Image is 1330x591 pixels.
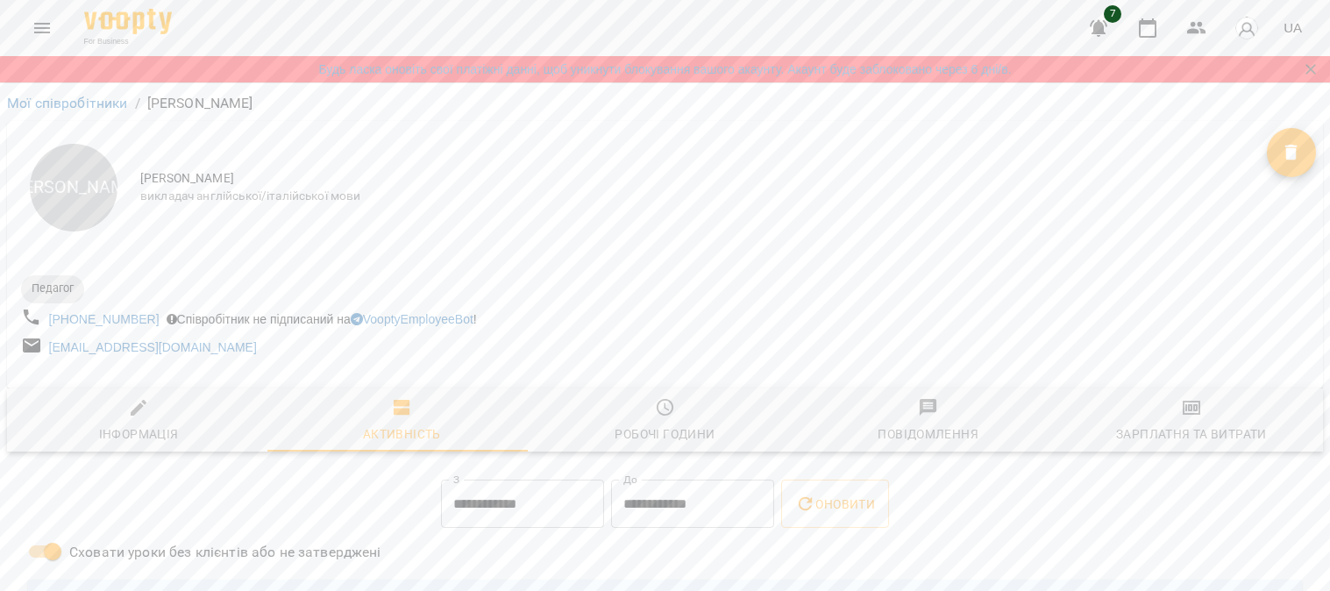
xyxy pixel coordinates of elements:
span: Педагог [21,281,84,296]
div: Співробітник не підписаний на ! [163,307,480,331]
a: [PHONE_NUMBER] [49,312,160,326]
img: avatar_s.png [1234,16,1259,40]
div: Інформація [99,424,179,445]
button: Закрити сповіщення [1298,57,1323,82]
span: UA [1284,18,1302,37]
button: Видалити [1267,128,1316,177]
li: / [135,93,140,114]
button: UA [1277,11,1309,44]
span: For Business [84,36,172,47]
a: Будь ласка оновіть свої платіжні данні, щоб уникнути блокування вашого акаунту. Акаунт буде забло... [318,61,1011,78]
button: Оновити [781,480,889,529]
div: [PERSON_NAME] [30,144,117,231]
span: 7 [1104,5,1121,23]
span: Оновити [795,494,875,515]
nav: breadcrumb [7,93,1323,114]
span: [PERSON_NAME] [140,170,1267,188]
div: Повідомлення [878,424,978,445]
a: [EMAIL_ADDRESS][DOMAIN_NAME] [49,340,257,354]
div: Зарплатня та Витрати [1116,424,1267,445]
span: Сховати уроки без клієнтів або не затверджені [69,542,381,563]
button: Menu [21,7,63,49]
p: [PERSON_NAME] [147,93,253,114]
a: Мої співробітники [7,95,128,111]
a: VooptyEmployeeBot [351,312,473,326]
img: Voopty Logo [84,9,172,34]
div: Активність [363,424,441,445]
div: Робочі години [615,424,715,445]
span: викладач англійської/італійської мови [140,188,1267,205]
